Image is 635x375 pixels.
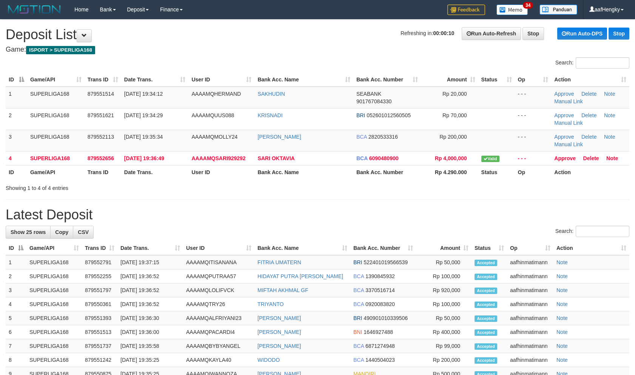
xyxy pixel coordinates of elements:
span: Copy 6090480900 to clipboard [369,155,399,161]
a: Approve [554,134,574,140]
a: Note [556,287,568,293]
a: HIDAYAT PUTRA [PERSON_NAME] [257,273,343,279]
td: 8 [6,353,26,367]
span: Copy [55,229,68,235]
span: AAAAMQHERMAND [191,91,241,97]
span: Copy 522401019566539 to clipboard [364,259,408,265]
span: BCA [353,273,364,279]
span: BCA [353,357,364,363]
th: Date Trans. [121,165,189,179]
td: 1 [6,255,26,269]
td: SUPERLIGA168 [27,130,85,151]
td: AAAAMQBYBYANGEL [183,339,254,353]
a: Note [556,315,568,321]
label: Search: [555,226,629,237]
td: 879552791 [82,255,117,269]
a: MIFTAH AKHMAL GF [257,287,308,293]
span: Rp 20,000 [442,91,467,97]
span: [DATE] 19:34:29 [124,112,163,118]
th: Action: activate to sort column ascending [553,241,629,255]
th: Date Trans.: activate to sort column ascending [117,241,183,255]
div: Showing 1 to 4 of 4 entries [6,181,259,192]
th: Rp 4.290.000 [421,165,478,179]
th: Action: activate to sort column ascending [551,73,629,87]
img: MOTION_logo.png [6,4,63,15]
td: 4 [6,151,27,165]
a: WIDODO [257,357,280,363]
input: Search: [576,226,629,237]
span: BNI [353,329,362,335]
td: [DATE] 19:36:52 [117,297,183,311]
td: Rp 99,000 [416,339,472,353]
a: Note [556,357,568,363]
a: Note [556,343,568,349]
td: - - - [515,151,552,165]
td: 879551393 [82,311,117,325]
td: 7 [6,339,26,353]
span: Accepted [475,329,497,336]
th: Bank Acc. Number [353,165,421,179]
span: AAAAMQSARI929292 [191,155,245,161]
span: Rp 4,000,000 [435,155,467,161]
a: Note [604,112,615,118]
a: Note [556,259,568,265]
th: Trans ID: activate to sort column ascending [82,241,117,255]
td: - - - [515,130,552,151]
span: Copy 3370516714 to clipboard [365,287,395,293]
td: SUPERLIGA168 [26,255,82,269]
a: [PERSON_NAME] [257,343,301,349]
span: BRI [353,259,362,265]
th: Trans ID [85,165,121,179]
a: Approve [554,155,576,161]
span: SEABANK [356,91,381,97]
td: SUPERLIGA168 [26,325,82,339]
th: Trans ID: activate to sort column ascending [85,73,121,87]
th: Bank Acc. Name [254,165,353,179]
th: User ID: activate to sort column ascending [188,73,254,87]
span: Accepted [475,260,497,266]
input: Search: [576,57,629,69]
td: Rp 100,000 [416,269,472,283]
a: SARI OKTAVIA [257,155,294,161]
td: 879552255 [82,269,117,283]
a: Note [556,329,568,335]
a: Delete [581,134,596,140]
td: - - - [515,87,552,109]
span: 879552656 [88,155,114,161]
a: KRISNADI [257,112,282,118]
a: Note [606,155,618,161]
span: BCA [356,134,367,140]
span: Accepted [475,315,497,322]
td: SUPERLIGA168 [26,297,82,311]
td: 1 [6,87,27,109]
span: AAAAMQMOLLY24 [191,134,237,140]
span: BCA [353,301,364,307]
th: Status: activate to sort column ascending [472,241,507,255]
td: Rp 200,000 [416,353,472,367]
span: Copy 052601012560505 to clipboard [367,112,411,118]
a: Show 25 rows [6,226,51,239]
img: panduan.png [539,5,577,15]
th: Status [478,165,515,179]
a: Delete [583,155,599,161]
a: Stop [522,27,544,40]
td: Rp 400,000 [416,325,472,339]
td: 879551242 [82,353,117,367]
td: 3 [6,130,27,151]
td: AAAAMQPACARDI4 [183,325,254,339]
a: Stop [609,28,629,40]
span: 879552113 [88,134,114,140]
th: Date Trans.: activate to sort column ascending [121,73,189,87]
img: Button%20Memo.svg [496,5,528,15]
td: 4 [6,297,26,311]
th: Game/API: activate to sort column ascending [26,241,82,255]
th: Amount: activate to sort column ascending [421,73,478,87]
td: [DATE] 19:36:30 [117,311,183,325]
span: Rp 70,000 [442,112,467,118]
a: Note [556,301,568,307]
span: 879551514 [88,91,114,97]
td: - - - [515,108,552,130]
img: Feedback.jpg [447,5,485,15]
a: Note [604,91,615,97]
td: 879550361 [82,297,117,311]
